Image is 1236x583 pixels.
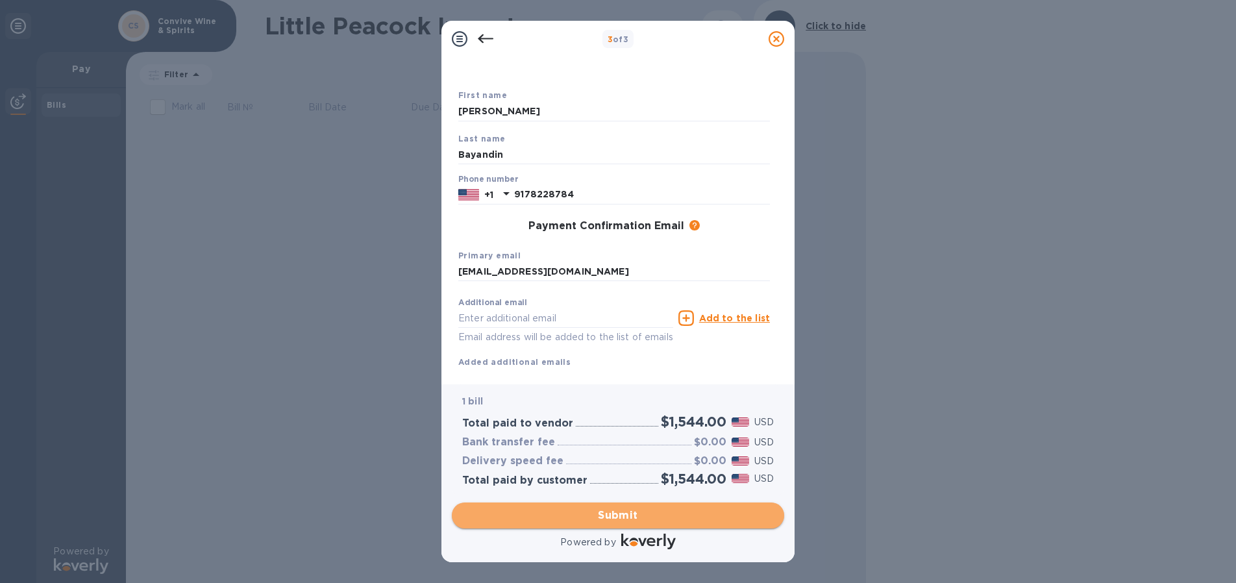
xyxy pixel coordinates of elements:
[458,145,770,164] input: Enter your last name
[732,474,749,483] img: USD
[514,185,770,205] input: Enter your phone number
[462,396,483,406] b: 1 bill
[528,220,684,232] h3: Payment Confirmation Email
[458,308,673,328] input: Enter additional email
[458,330,673,345] p: Email address will be added to the list of emails
[754,454,774,468] p: USD
[621,534,676,549] img: Logo
[458,90,507,100] b: First name
[661,414,726,430] h2: $1,544.00
[458,102,770,121] input: Enter your first name
[754,436,774,449] p: USD
[694,436,726,449] h3: $0.00
[462,417,573,430] h3: Total paid to vendor
[699,313,770,323] u: Add to the list
[458,176,518,184] label: Phone number
[560,536,615,549] p: Powered by
[732,456,749,465] img: USD
[754,416,774,429] p: USD
[754,472,774,486] p: USD
[462,455,563,467] h3: Delivery speed fee
[661,471,726,487] h2: $1,544.00
[458,251,521,260] b: Primary email
[452,502,784,528] button: Submit
[458,357,571,367] b: Added additional emails
[732,438,749,447] img: USD
[694,455,726,467] h3: $0.00
[608,34,629,44] b: of 3
[462,436,555,449] h3: Bank transfer fee
[458,262,770,282] input: Enter your primary name
[462,475,587,487] h3: Total paid by customer
[458,299,527,307] label: Additional email
[458,134,506,143] b: Last name
[608,34,613,44] span: 3
[458,188,479,202] img: US
[484,188,493,201] p: +1
[732,417,749,427] img: USD
[462,508,774,523] span: Submit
